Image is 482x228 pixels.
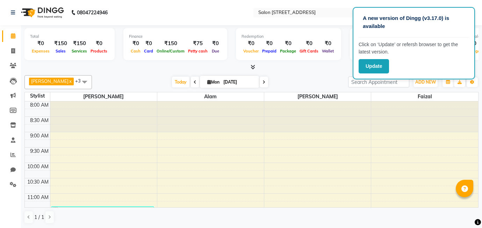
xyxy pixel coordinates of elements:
div: ₹0 [30,40,51,48]
div: ₹75 [186,40,209,48]
span: Products [89,49,109,54]
span: Online/Custom [155,49,186,54]
span: Card [142,49,155,54]
span: [PERSON_NAME] [31,78,69,84]
div: Finance [129,34,222,40]
span: [PERSON_NAME] [264,92,371,101]
iframe: chat widget [453,200,475,221]
span: Package [278,49,298,54]
div: 8:30 AM [29,117,50,124]
button: ADD NEW [413,77,438,87]
span: Alam [157,92,264,101]
span: Cash [129,49,142,54]
span: +3 [75,78,86,84]
div: ₹0 [298,40,320,48]
span: Gift Cards [298,49,320,54]
div: ₹150 [155,40,186,48]
input: 2025-09-01 [221,77,256,87]
button: Update [359,59,389,73]
div: ₹0 [260,40,278,48]
b: 08047224946 [77,3,108,22]
div: ₹0 [209,40,222,48]
div: ₹150 [70,40,89,48]
span: ADD NEW [415,79,436,85]
div: 10:30 AM [26,178,50,186]
p: Click on ‘Update’ or refersh browser to get the latest version. [359,41,469,56]
div: ₹0 [242,40,260,48]
img: logo [18,3,66,22]
span: Services [70,49,89,54]
p: A new version of Dingg (v3.17.0) is available [363,14,465,30]
span: faizal [371,92,478,101]
span: Wallet [320,49,336,54]
div: Total [30,34,109,40]
div: ₹150 [51,40,70,48]
div: [PERSON_NAME] 527, TK01, 11:25 AM-11:55 AM, Threading - Eyebrow Shaping,Skincare - Upper Lips ([D... [51,207,154,221]
div: ₹0 [142,40,155,48]
div: 10:00 AM [26,163,50,170]
div: Stylist [25,92,50,100]
span: Sales [54,49,67,54]
span: Due [210,49,221,54]
span: Expenses [30,49,51,54]
a: x [69,78,72,84]
div: ₹0 [129,40,142,48]
div: 9:30 AM [29,148,50,155]
input: Search Appointment [348,77,409,87]
div: 8:00 AM [29,101,50,109]
span: Today [172,77,189,87]
div: ₹0 [320,40,336,48]
span: [PERSON_NAME] [50,92,157,101]
span: Voucher [242,49,260,54]
div: ₹0 [89,40,109,48]
span: 1 / 1 [34,214,44,221]
div: ₹0 [278,40,298,48]
span: Prepaid [260,49,278,54]
div: 9:00 AM [29,132,50,140]
span: Petty cash [186,49,209,54]
div: Redemption [242,34,336,40]
span: Mon [206,79,221,85]
div: 11:00 AM [26,194,50,201]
